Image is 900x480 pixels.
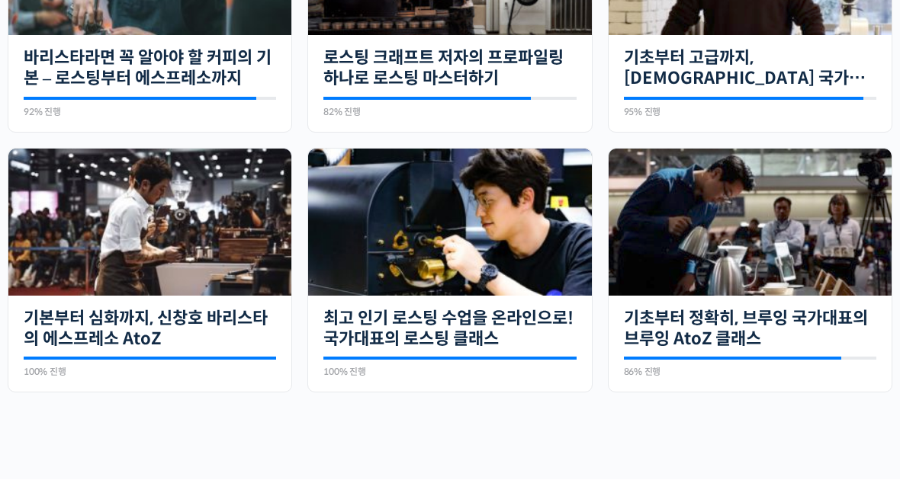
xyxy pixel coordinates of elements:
div: 92% 진행 [24,107,276,117]
a: 바리스타라면 꼭 알아야 할 커피의 기본 – 로스팅부터 에스프레소까지 [24,47,276,89]
a: 기초부터 정확히, 브루잉 국가대표의 브루잉 AtoZ 클래스 [624,308,876,350]
a: 기초부터 고급까지, [DEMOGRAPHIC_DATA] 국가대표 [PERSON_NAME] 바리[PERSON_NAME]의 브루잉 클래스 [624,47,876,89]
a: 로스팅 크래프트 저자의 프로파일링 하나로 로스팅 마스터하기 [323,47,576,89]
a: 대화 [101,354,197,392]
a: 홈 [5,354,101,392]
a: 최고 인기 로스팅 수업을 온라인으로! 국가대표의 로스팅 클래스 [323,308,576,350]
a: 설정 [197,354,293,392]
div: 100% 진행 [24,367,276,376]
a: 기본부터 심화까지, 신창호 바리스타의 에스프레소 AtoZ [24,308,276,350]
div: 82% 진행 [323,107,576,117]
div: 86% 진행 [624,367,876,376]
div: 100% 진행 [323,367,576,376]
span: 대화 [140,377,158,389]
div: 95% 진행 [624,107,876,117]
span: 홈 [48,376,57,389]
span: 설정 [236,376,254,389]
